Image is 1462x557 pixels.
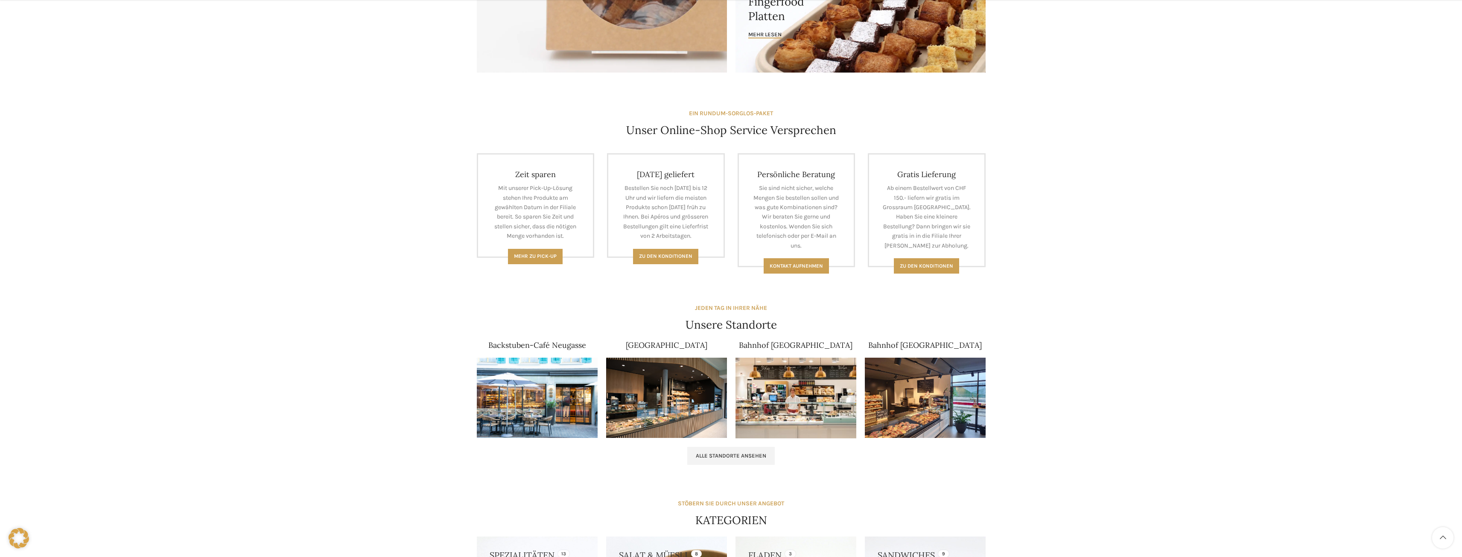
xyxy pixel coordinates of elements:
[696,452,766,459] span: Alle Standorte ansehen
[633,249,698,264] a: Zu den Konditionen
[900,263,953,269] span: Zu den konditionen
[689,110,773,117] strong: EIN RUNDUM-SORGLOS-PAKET
[1432,527,1453,548] a: Scroll to top button
[488,340,586,350] a: Backstuben-Café Neugasse
[626,122,836,138] h4: Unser Online-Shop Service Versprechen
[752,169,841,179] h4: Persönliche Beratung
[621,184,711,241] p: Bestellen Sie noch [DATE] bis 12 Uhr und wir liefern die meisten Produkte schon [DATE] früh zu Ih...
[894,258,959,274] a: Zu den konditionen
[695,303,767,313] div: JEDEN TAG IN IHRER NÄHE
[686,317,777,332] h4: Unsere Standorte
[508,249,563,264] a: Mehr zu Pick-Up
[687,447,775,465] a: Alle Standorte ansehen
[695,513,767,528] h4: KATEGORIEN
[621,169,711,179] h4: [DATE] geliefert
[868,340,982,350] a: Bahnhof [GEOGRAPHIC_DATA]
[764,258,829,274] a: Kontakt aufnehmen
[626,340,707,350] a: [GEOGRAPHIC_DATA]
[678,499,784,508] div: STÖBERN SIE DURCH UNSER ANGEBOT
[752,184,841,251] p: Sie sind nicht sicher, welche Mengen Sie bestellen sollen und was gute Kombinationen sind? Wir be...
[739,340,852,350] a: Bahnhof [GEOGRAPHIC_DATA]
[514,253,557,259] span: Mehr zu Pick-Up
[882,169,972,179] h4: Gratis Lieferung
[491,169,581,179] h4: Zeit sparen
[770,263,823,269] span: Kontakt aufnehmen
[491,184,581,241] p: Mit unserer Pick-Up-Lösung stehen Ihre Produkte am gewählten Datum in der Filiale bereit. So spar...
[882,184,972,251] p: Ab einem Bestellwert von CHF 150.- liefern wir gratis im Grossraum [GEOGRAPHIC_DATA]. Haben Sie e...
[639,253,692,259] span: Zu den Konditionen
